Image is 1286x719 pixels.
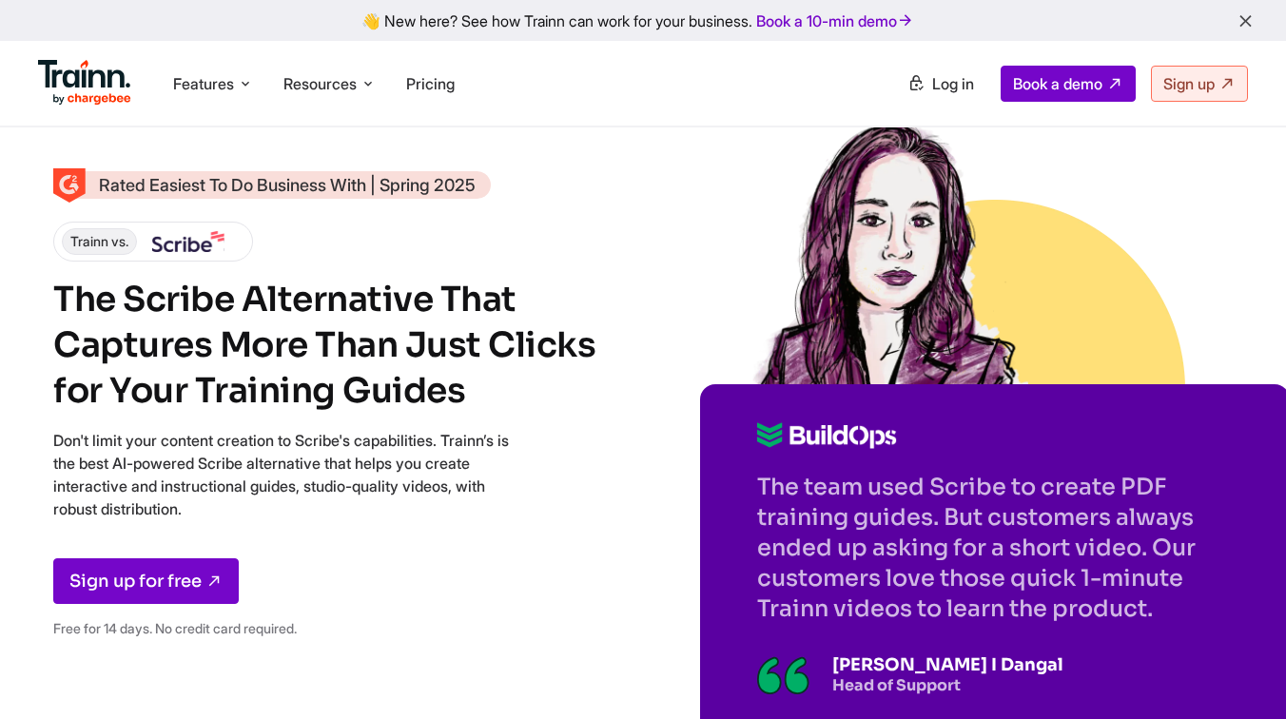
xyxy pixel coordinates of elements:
p: Head of Support [832,675,1063,695]
span: Sign up [1163,74,1215,93]
a: Sign up [1151,66,1248,102]
a: Book a demo [1001,66,1136,102]
img: Trainn Logo [38,60,131,106]
a: Pricing [406,74,455,93]
p: Don't limit your content creation to Scribe's capabilities. Trainn’s is the best AI-powered Scrib... [53,429,510,520]
span: Log in [932,74,974,93]
h1: The Scribe Alternative That Captures More Than Just Clicks for Your Training Guides [53,277,605,414]
p: The team used Scribe to create PDF training guides. But customers always ended up asking for a sh... [757,472,1233,624]
a: Book a 10-min demo [752,8,918,34]
img: Buildops logo [757,422,897,449]
img: Scribe logo [152,231,224,252]
img: Sketch of Sabina Rana from Buildops | Scribe Alternative [752,114,1028,390]
img: Skilljar Alternative - Trainn | High Performer - Customer Education Category [53,168,86,203]
p: Free for 14 days. No credit card required. [53,617,510,640]
span: Resources [283,73,357,94]
img: Illustration of a quotation mark [757,656,809,694]
span: Features [173,73,234,94]
a: Log in [896,67,985,101]
span: Trainn vs. [62,228,137,255]
div: 👋 New here? See how Trainn can work for your business. [11,11,1275,29]
span: Book a demo [1013,74,1102,93]
a: Rated Easiest To Do Business With | Spring 2025 [53,171,491,199]
a: Sign up for free [53,558,239,604]
p: [PERSON_NAME] I Dangal [832,654,1063,675]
